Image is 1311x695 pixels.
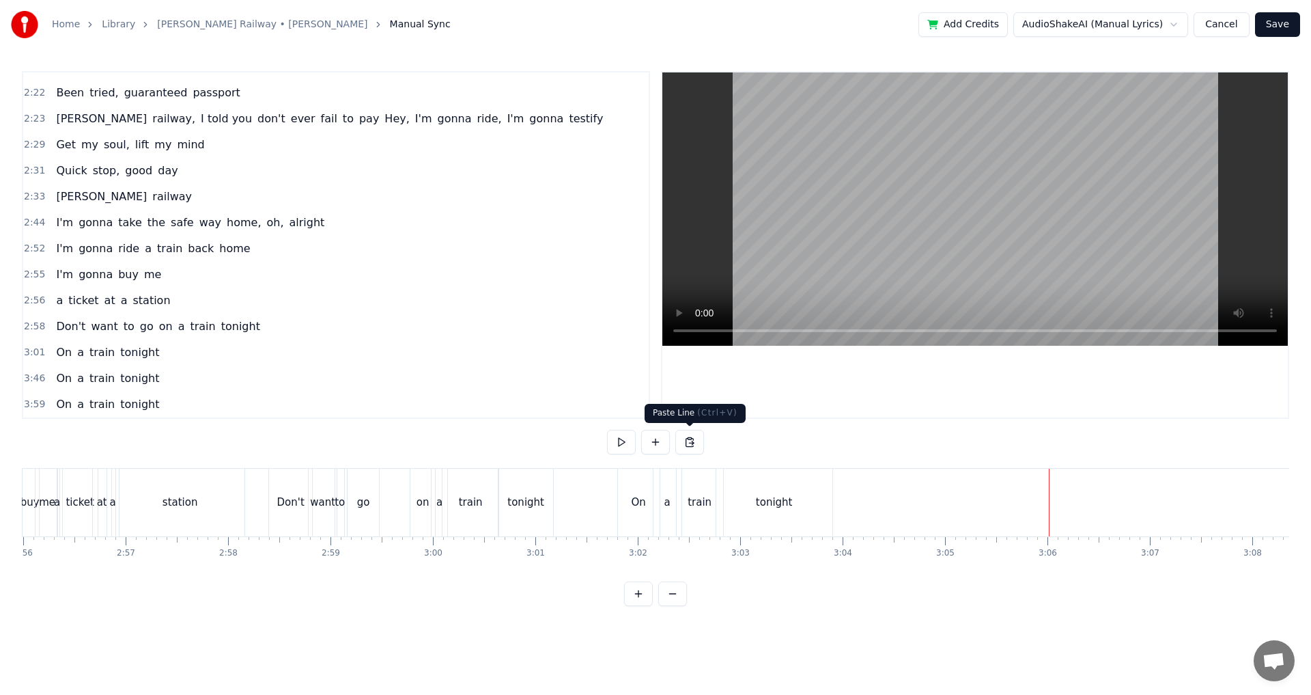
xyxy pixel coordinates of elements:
span: tonight [119,344,160,360]
span: tonight [119,370,160,386]
div: 3:06 [1039,548,1057,559]
span: 3:59 [24,398,45,411]
img: youka [11,11,38,38]
span: gonna [528,111,565,126]
span: tonight [220,318,262,334]
div: 3:05 [936,548,955,559]
span: ride, [476,111,503,126]
span: train [88,396,116,412]
div: a [54,495,60,510]
span: alright [288,215,326,230]
span: a [55,292,64,308]
button: Save [1255,12,1300,37]
span: train [88,370,116,386]
div: to [335,495,345,510]
div: a [110,495,116,510]
span: Don't [55,318,87,334]
span: 3:46 [24,372,45,385]
div: want [310,495,335,510]
span: 2:23 [24,112,45,126]
span: on [158,318,174,334]
span: 3:01 [24,346,45,359]
div: 3:00 [424,548,442,559]
span: 2:31 [24,164,45,178]
span: a [119,292,129,308]
span: me [143,267,163,282]
span: my [153,137,173,152]
div: ticket [66,495,94,510]
span: On [55,396,73,412]
span: gonna [77,241,114,256]
span: oh, [266,215,285,230]
span: fail [320,111,339,126]
div: 3:01 [526,548,545,559]
span: way [198,215,223,230]
span: a [76,370,85,386]
div: tonight [507,495,544,510]
button: Add Credits [918,12,1008,37]
a: Library [102,18,135,31]
span: go [139,318,155,334]
div: station [163,495,198,510]
div: 3:04 [834,548,852,559]
div: 2:59 [322,548,340,559]
span: [PERSON_NAME] [55,189,148,204]
span: I'm [55,241,74,256]
div: on [417,495,429,510]
span: Been [55,85,85,100]
span: gonna [77,267,114,282]
div: 3:03 [731,548,750,559]
span: to [122,318,136,334]
span: [PERSON_NAME] [55,111,148,126]
div: Open chat [1254,640,1295,681]
div: a [664,495,671,510]
span: railway [151,189,193,204]
span: Manual Sync [390,18,451,31]
span: ticket [67,292,100,308]
span: I'm [414,111,434,126]
nav: breadcrumb [52,18,451,31]
span: Hey, [383,111,410,126]
span: stop, [91,163,122,178]
a: [PERSON_NAME] Railway • [PERSON_NAME] [157,18,367,31]
span: safe [169,215,195,230]
span: ride [117,241,141,256]
span: train [88,344,116,360]
div: On [632,495,646,510]
div: at [97,495,107,510]
span: day [156,163,179,178]
span: gonna [77,215,114,230]
span: ( Ctrl+V ) [697,408,737,418]
span: want [89,318,119,334]
span: good [124,163,154,178]
span: back [186,241,215,256]
span: station [131,292,171,308]
span: 2:44 [24,216,45,230]
div: tonight [756,495,793,510]
span: 2:52 [24,242,45,256]
div: go [357,495,370,510]
span: 2:55 [24,268,45,282]
span: I'm [506,111,526,126]
div: 3:07 [1141,548,1159,559]
span: 2:58 [24,320,45,333]
span: take [117,215,143,230]
div: buy [20,495,40,510]
button: Cancel [1194,12,1249,37]
span: tonight [119,396,160,412]
span: guaranteed [123,85,189,100]
span: a [143,241,153,256]
div: train [459,495,483,510]
span: a [76,396,85,412]
div: 3:02 [629,548,647,559]
div: me [39,495,55,510]
span: testify [567,111,604,126]
span: gonna [436,111,473,126]
span: soul, [102,137,131,152]
div: 2:56 [14,548,33,559]
span: home, [225,215,262,230]
div: a [436,495,442,510]
span: 2:56 [24,294,45,308]
span: I told you [199,111,253,126]
span: home [218,241,251,256]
